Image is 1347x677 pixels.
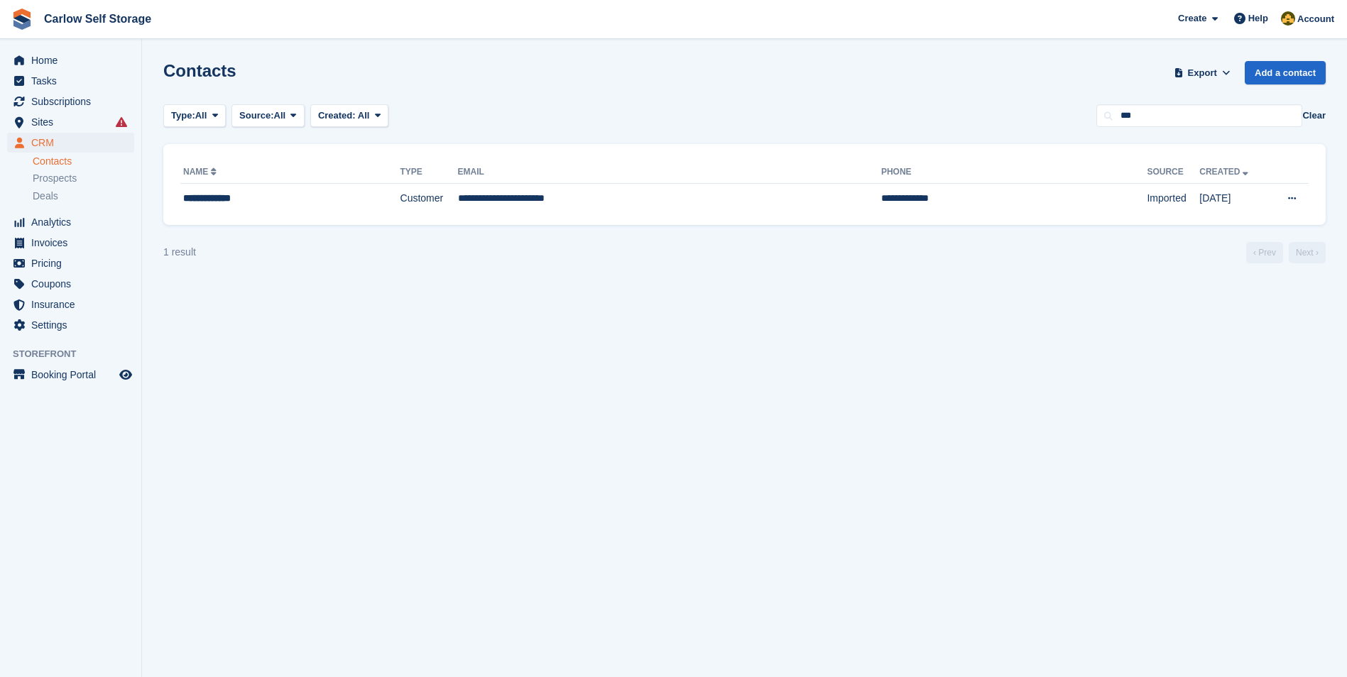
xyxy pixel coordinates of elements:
[881,161,1147,184] th: Phone
[31,71,116,91] span: Tasks
[1302,109,1326,123] button: Clear
[31,92,116,111] span: Subscriptions
[163,104,226,128] button: Type: All
[31,295,116,314] span: Insurance
[31,233,116,253] span: Invoices
[163,61,236,80] h1: Contacts
[1199,167,1251,177] a: Created
[7,133,134,153] a: menu
[31,315,116,335] span: Settings
[31,112,116,132] span: Sites
[31,253,116,273] span: Pricing
[400,184,458,214] td: Customer
[1188,66,1217,80] span: Export
[7,253,134,273] a: menu
[33,171,134,186] a: Prospects
[117,366,134,383] a: Preview store
[458,161,881,184] th: Email
[231,104,305,128] button: Source: All
[31,365,116,385] span: Booking Portal
[1245,61,1326,84] a: Add a contact
[1246,242,1283,263] a: Previous
[171,109,195,123] span: Type:
[7,71,134,91] a: menu
[183,167,219,177] a: Name
[1147,161,1199,184] th: Source
[1147,184,1199,214] td: Imported
[33,172,77,185] span: Prospects
[7,212,134,232] a: menu
[318,110,356,121] span: Created:
[1178,11,1206,26] span: Create
[7,295,134,314] a: menu
[7,274,134,294] a: menu
[1199,184,1269,214] td: [DATE]
[116,116,127,128] i: Smart entry sync failures have occurred
[239,109,273,123] span: Source:
[7,365,134,385] a: menu
[1243,242,1329,263] nav: Page
[1297,12,1334,26] span: Account
[1248,11,1268,26] span: Help
[33,155,134,168] a: Contacts
[31,50,116,70] span: Home
[274,109,286,123] span: All
[1289,242,1326,263] a: Next
[400,161,458,184] th: Type
[163,245,196,260] div: 1 result
[31,133,116,153] span: CRM
[1281,11,1295,26] img: Kevin Moore
[33,189,134,204] a: Deals
[1171,61,1233,84] button: Export
[13,347,141,361] span: Storefront
[7,112,134,132] a: menu
[38,7,157,31] a: Carlow Self Storage
[7,233,134,253] a: menu
[11,9,33,30] img: stora-icon-8386f47178a22dfd0bd8f6a31ec36ba5ce8667c1dd55bd0f319d3a0aa187defe.svg
[7,315,134,335] a: menu
[195,109,207,123] span: All
[7,50,134,70] a: menu
[33,189,58,203] span: Deals
[310,104,388,128] button: Created: All
[31,274,116,294] span: Coupons
[358,110,370,121] span: All
[7,92,134,111] a: menu
[31,212,116,232] span: Analytics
